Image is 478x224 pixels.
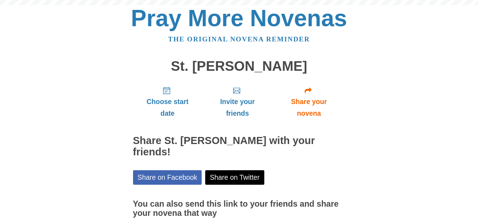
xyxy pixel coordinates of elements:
[205,170,264,185] a: Share on Twitter
[140,96,195,119] span: Choose start date
[133,170,202,185] a: Share on Facebook
[133,135,345,158] h2: Share St. [PERSON_NAME] with your friends!
[280,96,338,119] span: Share your novena
[133,200,345,218] h3: You can also send this link to your friends and share your novena that way
[202,81,272,123] a: Invite your friends
[273,81,345,123] a: Share your novena
[168,35,310,43] a: The original novena reminder
[133,59,345,74] h1: St. [PERSON_NAME]
[133,81,202,123] a: Choose start date
[131,5,347,31] a: Pray More Novenas
[209,96,265,119] span: Invite your friends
